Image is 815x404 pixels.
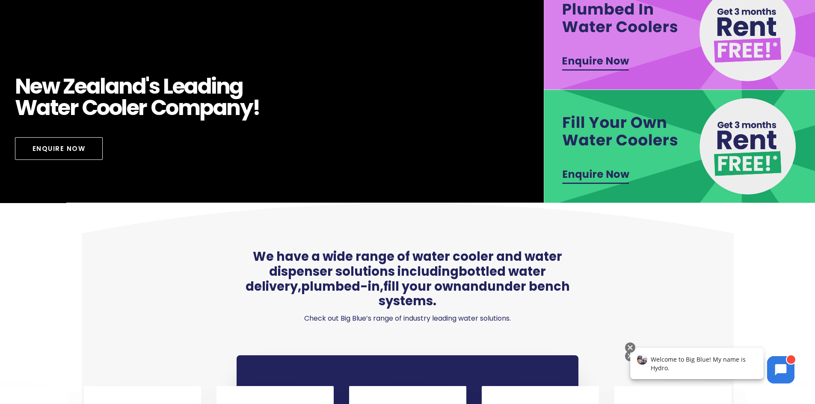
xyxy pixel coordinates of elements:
[16,14,26,24] img: Avatar
[216,76,230,97] span: n
[63,76,75,97] span: Z
[109,97,122,118] span: o
[97,97,109,118] span: o
[86,76,100,97] span: a
[151,97,166,118] span: C
[163,76,172,97] span: L
[172,76,184,97] span: e
[240,97,253,118] span: y
[199,97,213,118] span: p
[105,76,119,97] span: a
[82,97,97,118] span: C
[149,76,160,97] span: s
[145,76,149,97] span: '
[237,249,578,309] span: We have a wide range of water cooler and water dispenser solutions including , , and .
[237,313,578,324] p: Check out Big Blue’s range of industry leading water solutions.
[379,278,570,310] a: under bench systems
[70,97,78,118] span: r
[15,76,30,97] span: N
[178,97,200,118] span: m
[132,76,146,97] span: d
[198,76,211,97] span: d
[74,76,86,97] span: e
[36,97,50,118] span: a
[213,97,227,118] span: a
[15,137,103,160] a: Enquire Now
[166,97,178,118] span: o
[211,76,216,97] span: i
[184,76,198,97] span: a
[15,97,37,118] span: W
[30,76,42,97] span: e
[30,15,100,23] span: Welcome to our website!
[127,97,139,118] span: e
[383,278,462,295] a: fill your own
[42,76,59,97] span: w
[301,278,380,295] a: plumbed-in
[58,97,70,118] span: e
[100,76,105,97] span: l
[621,341,803,392] iframe: Chatbot
[229,76,243,97] span: g
[119,76,132,97] span: n
[246,263,546,295] a: bottled water delivery
[226,97,240,118] span: n
[50,97,58,118] span: t
[252,97,260,118] span: !
[138,97,147,118] span: r
[121,97,127,118] span: l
